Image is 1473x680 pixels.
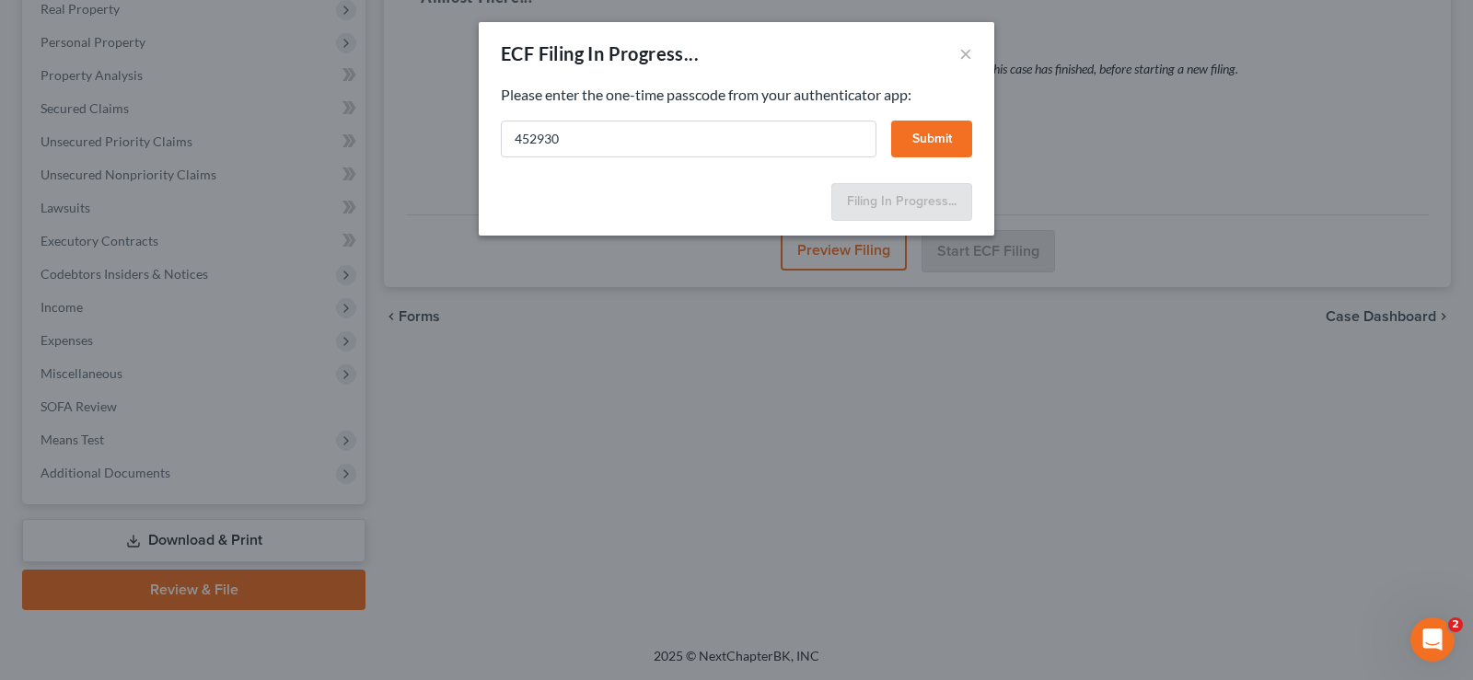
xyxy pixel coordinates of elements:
[959,42,972,64] button: ×
[891,121,972,157] button: Submit
[501,85,972,106] p: Please enter the one-time passcode from your authenticator app:
[831,183,972,222] button: Filing In Progress...
[501,40,699,66] div: ECF Filing In Progress...
[501,121,876,157] input: Enter MFA Code...
[1410,617,1455,662] iframe: Intercom live chat
[1448,617,1463,632] span: 2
